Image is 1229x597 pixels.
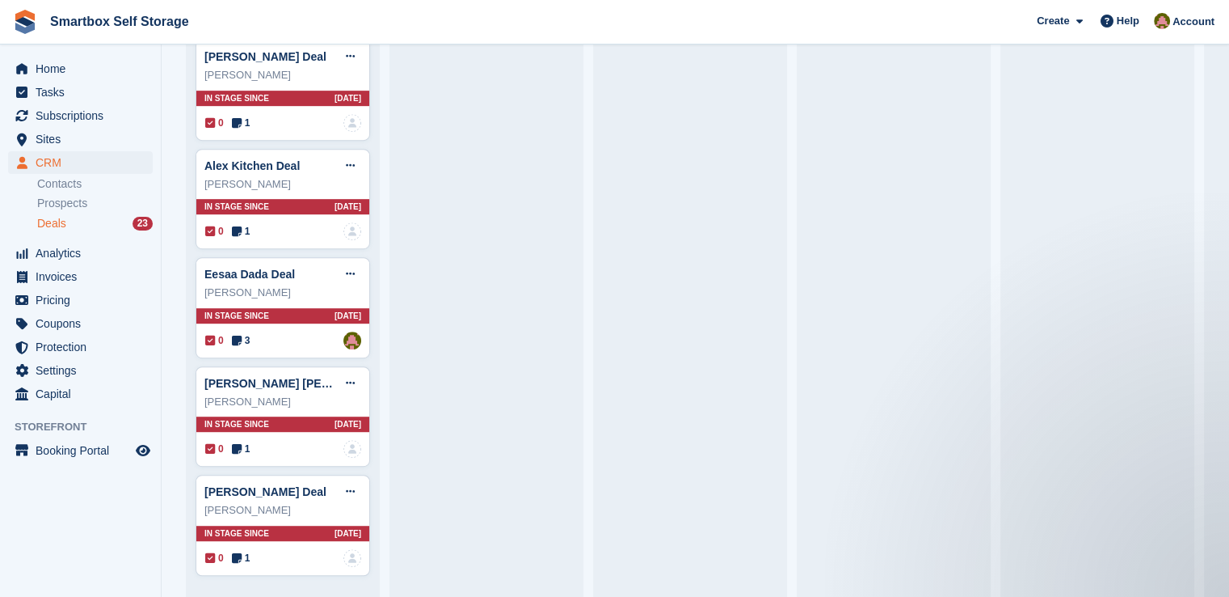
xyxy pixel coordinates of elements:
span: In stage since [204,527,269,540]
a: menu [8,383,153,405]
span: Coupons [36,312,133,335]
span: Tasks [36,81,133,104]
span: [DATE] [335,310,361,322]
a: menu [8,336,153,358]
a: [PERSON_NAME] Deal [204,485,326,498]
span: Booking Portal [36,439,133,462]
span: Invoices [36,265,133,288]
a: Contacts [37,176,153,192]
div: [PERSON_NAME] [204,394,361,410]
img: Alex Selenitsas [343,332,361,349]
span: [DATE] [335,527,361,540]
a: Deals 23 [37,215,153,232]
a: Alex Kitchen Deal [204,159,300,172]
span: In stage since [204,310,269,322]
div: [PERSON_NAME] [204,176,361,193]
span: In stage since [204,418,269,430]
a: menu [8,151,153,174]
a: Preview store [133,441,153,460]
span: Capital [36,383,133,405]
a: menu [8,439,153,462]
a: menu [8,128,153,150]
span: Prospects [37,196,87,211]
a: Eesaa Dada Deal [204,268,295,281]
span: Help [1117,13,1139,29]
span: Home [36,57,133,80]
a: menu [8,265,153,288]
span: 0 [205,442,224,456]
div: [PERSON_NAME] [204,67,361,83]
span: Analytics [36,242,133,265]
img: stora-icon-8386f47178a22dfd0bd8f6a31ec36ba5ce8667c1dd55bd0f319d3a0aa187defe.svg [13,10,37,34]
span: 0 [205,551,224,565]
span: 0 [205,224,224,239]
span: 1 [232,224,250,239]
span: 1 [232,442,250,456]
a: [PERSON_NAME] [PERSON_NAME] [204,377,398,390]
a: menu [8,289,153,311]
span: Create [1037,13,1069,29]
a: Prospects [37,195,153,212]
img: Alex Selenitsas [1154,13,1170,29]
div: [PERSON_NAME] [204,502,361,519]
span: 0 [205,116,224,130]
span: Sites [36,128,133,150]
span: [DATE] [335,201,361,213]
a: menu [8,359,153,382]
a: menu [8,57,153,80]
img: deal-assignee-blank [343,222,361,240]
span: 1 [232,116,250,130]
img: deal-assignee-blank [343,549,361,567]
span: CRM [36,151,133,174]
span: 1 [232,551,250,565]
span: 3 [232,333,250,348]
a: menu [8,81,153,104]
span: Account [1172,14,1214,30]
a: menu [8,104,153,127]
span: Pricing [36,289,133,311]
img: deal-assignee-blank [343,440,361,458]
span: Settings [36,359,133,382]
a: menu [8,312,153,335]
div: 23 [133,217,153,231]
a: [PERSON_NAME] Deal [204,50,326,63]
span: Subscriptions [36,104,133,127]
a: Smartbox Self Storage [44,8,196,35]
span: Storefront [15,419,161,435]
img: deal-assignee-blank [343,114,361,132]
div: [PERSON_NAME] [204,285,361,301]
span: [DATE] [335,418,361,430]
span: 0 [205,333,224,348]
span: Protection [36,336,133,358]
span: In stage since [204,92,269,104]
a: menu [8,242,153,265]
span: [DATE] [335,92,361,104]
span: Deals [37,216,66,231]
span: In stage since [204,201,269,213]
